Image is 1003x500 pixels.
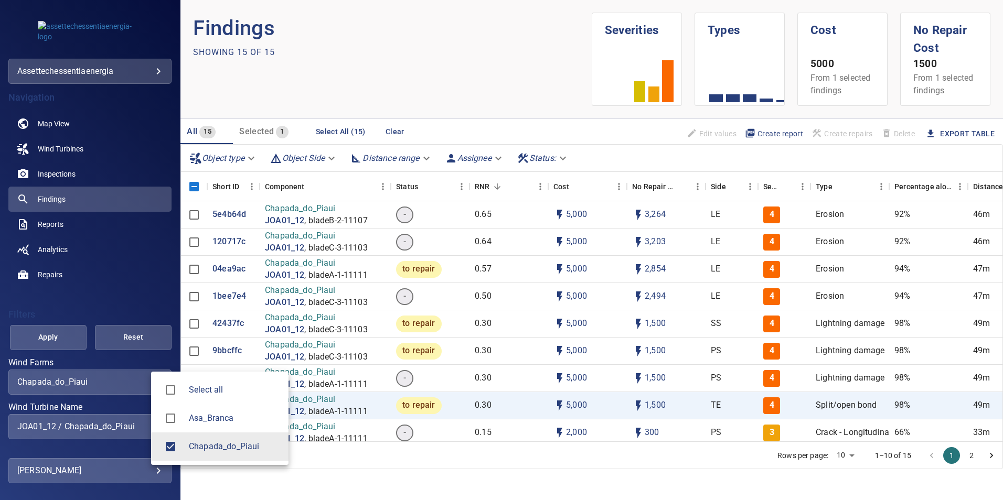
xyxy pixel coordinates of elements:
span: Chapada_do_Piaui [189,440,280,453]
span: Chapada_do_Piaui [159,436,182,458]
span: Asa_Branca [159,407,182,429]
ul: Chapada_do_Piaui [151,372,289,465]
span: Asa_Branca [189,412,280,425]
span: Select all [189,384,280,396]
div: Wind Farms Chapada_do_Piaui [189,440,280,453]
div: Wind Farms Asa_Branca [189,412,280,425]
